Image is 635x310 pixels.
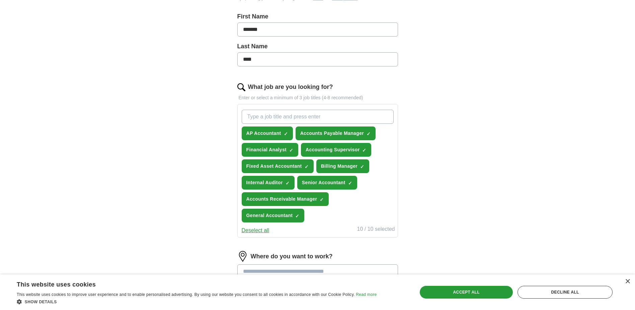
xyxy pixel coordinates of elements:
div: 10 / 10 selected [357,225,395,235]
label: First Name [237,12,398,21]
span: Accounts Receivable Manager [246,196,317,203]
div: This website uses cookies [17,278,360,289]
button: Fixed Asset Accountant✓ [242,159,314,173]
span: Internal Auditor [246,179,283,186]
div: Accept all [420,286,513,299]
button: AP Accountant✓ [242,126,293,140]
button: Accounting Supervisor✓ [301,143,371,157]
p: Enter or select a minimum of 3 job titles (4-8 recommended) [237,94,398,101]
span: ✓ [362,148,366,153]
div: Decline all [518,286,613,299]
label: Where do you want to work? [251,252,333,261]
span: AP Accountant [246,130,281,137]
span: ✓ [284,131,288,137]
img: search.png [237,83,245,91]
span: Fixed Asset Accountant [246,163,302,170]
span: Billing Manager [321,163,358,170]
button: Deselect all [242,226,269,235]
label: Last Name [237,42,398,51]
a: Read more, opens a new window [356,292,377,297]
span: Accounting Supervisor [306,146,360,153]
span: Accounts Payable Manager [300,130,364,137]
input: Type a job title and press enter [242,110,394,124]
label: What job are you looking for? [248,83,333,92]
span: ✓ [289,148,293,153]
button: Senior Accountant✓ [297,176,357,190]
span: Financial Analyst [246,146,287,153]
span: ✓ [320,197,324,202]
img: location.png [237,251,248,262]
span: ✓ [348,180,352,186]
span: Show details [25,300,57,304]
button: Financial Analyst✓ [242,143,299,157]
button: Billing Manager✓ [316,159,369,173]
div: Close [625,279,630,284]
div: Show details [17,298,377,305]
button: Accounts Payable Manager✓ [296,126,376,140]
span: ✓ [295,213,299,219]
span: ✓ [367,131,371,137]
span: ✓ [286,180,290,186]
span: ✓ [305,164,309,169]
button: General Accountant✓ [242,209,305,222]
button: Accounts Receivable Manager✓ [242,192,329,206]
span: ✓ [360,164,364,169]
button: Internal Auditor✓ [242,176,295,190]
span: Senior Accountant [302,179,345,186]
span: General Accountant [246,212,293,219]
span: This website uses cookies to improve user experience and to enable personalised advertising. By u... [17,292,355,297]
